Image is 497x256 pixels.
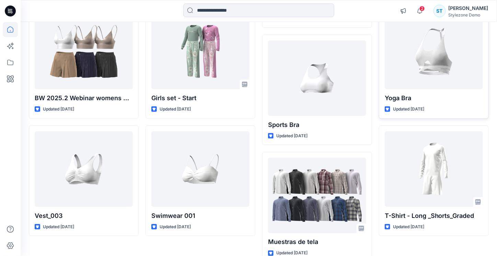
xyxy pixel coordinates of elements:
a: Vest_003 [35,131,133,207]
p: BW 2025.2 Webinar womens Garment [35,93,133,103]
a: T-Shirt - Long _Shorts_Graded [385,131,483,207]
div: [PERSON_NAME] [449,4,488,12]
p: Updated [DATE] [393,106,424,113]
p: Sports Bra [268,120,366,130]
p: Muestras de tela [268,237,366,247]
p: Swimwear 001 [151,211,250,221]
a: BW 2025.2 Webinar womens Garment [35,14,133,89]
p: Girls set - Start [151,93,250,103]
a: Girls set - Start [151,14,250,89]
div: Stylezone Demo [449,12,488,18]
span: 2 [419,6,425,11]
p: Yoga Bra [385,93,483,103]
p: Updated [DATE] [393,223,424,231]
p: Updated [DATE] [160,223,191,231]
div: ST [434,5,446,17]
a: Sports Bra [268,40,366,116]
p: Updated [DATE] [43,223,74,231]
a: Muestras de tela [268,158,366,233]
p: Updated [DATE] [160,106,191,113]
a: Swimwear 001 [151,131,250,207]
p: T-Shirt - Long _Shorts_Graded [385,211,483,221]
a: Yoga Bra [385,14,483,89]
p: Updated [DATE] [43,106,74,113]
p: Updated [DATE] [276,132,308,140]
p: Vest_003 [35,211,133,221]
